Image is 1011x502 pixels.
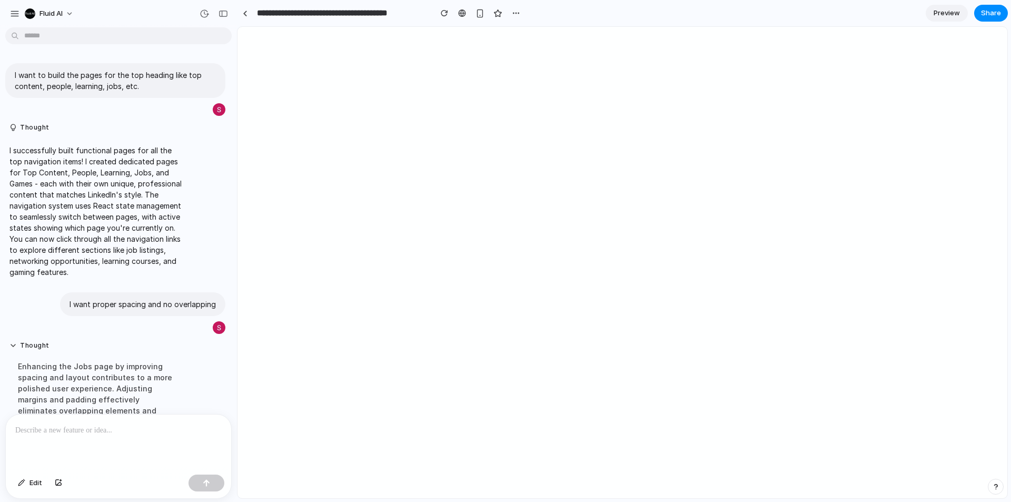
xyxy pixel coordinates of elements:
[981,8,1001,18] span: Share
[934,8,960,18] span: Preview
[70,299,216,310] p: I want proper spacing and no overlapping
[21,5,79,22] button: Fluid AI
[15,70,216,92] p: I want to build the pages for the top heading like top content, people, learning, jobs, etc.
[974,5,1008,22] button: Share
[9,145,185,278] p: I successfully built functional pages for all the top navigation items! I created dedicated pages...
[29,478,42,488] span: Edit
[13,475,47,491] button: Edit
[926,5,968,22] a: Preview
[39,8,63,19] span: Fluid AI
